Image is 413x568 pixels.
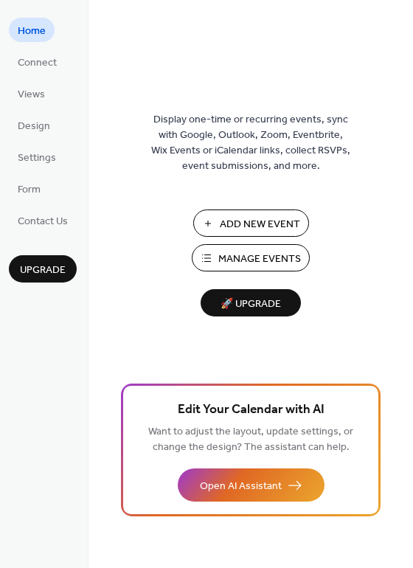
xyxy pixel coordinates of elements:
[151,112,350,174] span: Display one-time or recurring events, sync with Google, Outlook, Zoom, Eventbrite, Wix Events or ...
[18,119,50,134] span: Design
[9,81,54,105] a: Views
[18,87,45,103] span: Views
[9,18,55,42] a: Home
[9,208,77,232] a: Contact Us
[178,468,324,502] button: Open AI Assistant
[18,24,46,39] span: Home
[18,150,56,166] span: Settings
[18,55,57,71] span: Connect
[18,182,41,198] span: Form
[220,217,300,232] span: Add New Event
[9,145,65,169] a: Settings
[18,214,68,229] span: Contact Us
[148,422,353,457] span: Want to adjust the layout, update settings, or change the design? The assistant can help.
[9,255,77,283] button: Upgrade
[209,294,292,314] span: 🚀 Upgrade
[9,113,59,137] a: Design
[9,176,49,201] a: Form
[192,244,310,271] button: Manage Events
[200,479,282,494] span: Open AI Assistant
[201,289,301,316] button: 🚀 Upgrade
[193,209,309,237] button: Add New Event
[20,263,66,278] span: Upgrade
[218,252,301,267] span: Manage Events
[9,49,66,74] a: Connect
[178,400,324,420] span: Edit Your Calendar with AI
